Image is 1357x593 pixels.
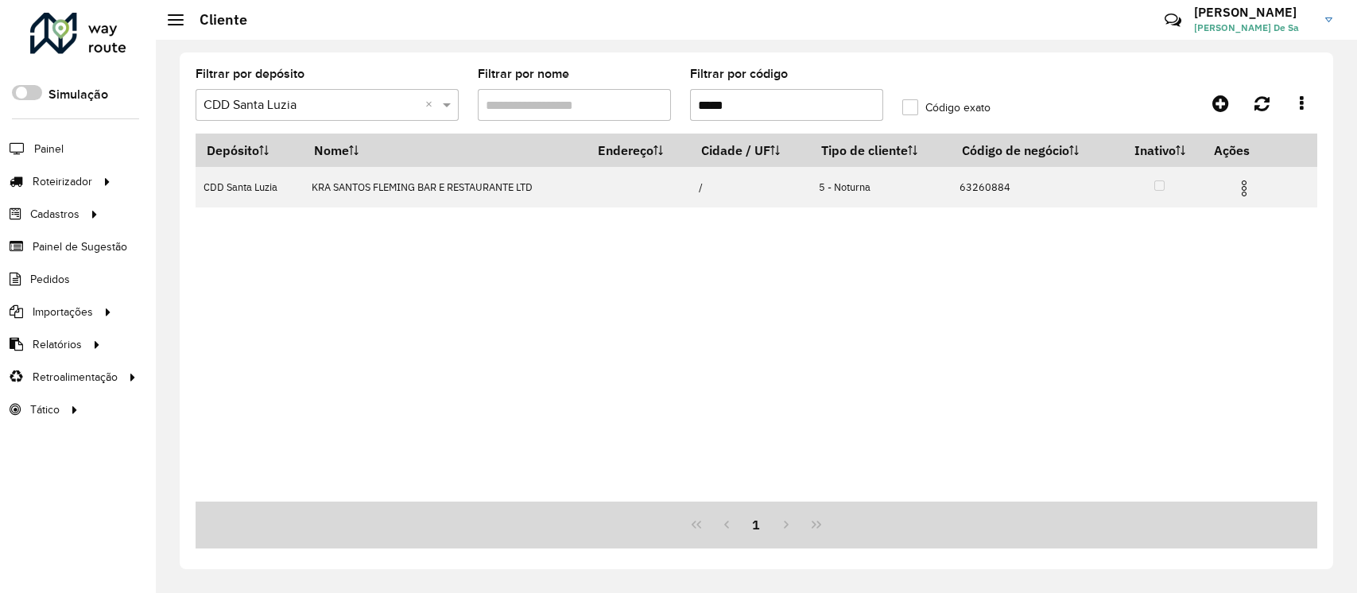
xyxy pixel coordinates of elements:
th: Inativo [1116,134,1203,167]
label: Filtrar por depósito [196,64,304,83]
span: Painel de Sugestão [33,238,127,255]
th: Cidade / UF [690,134,810,167]
span: [PERSON_NAME] De Sa [1194,21,1313,35]
th: Tipo de cliente [810,134,951,167]
td: KRA SANTOS FLEMING BAR E RESTAURANTE LTD [303,167,587,207]
span: Retroalimentação [33,369,118,386]
label: Filtrar por nome [478,64,569,83]
h3: [PERSON_NAME] [1194,5,1313,20]
h2: Cliente [184,11,247,29]
th: Depósito [196,134,303,167]
span: Clear all [425,95,439,114]
td: 5 - Noturna [810,167,951,207]
a: Contato Rápido [1156,3,1190,37]
label: Código exato [902,99,991,116]
th: Nome [303,134,587,167]
span: Painel [34,141,64,157]
th: Código de negócio [951,134,1116,167]
span: Pedidos [30,271,70,288]
label: Filtrar por código [690,64,788,83]
button: 1 [742,510,772,540]
th: Ações [1203,134,1298,167]
td: 63260884 [951,167,1116,207]
td: CDD Santa Luzia [196,167,303,207]
span: Roteirizador [33,173,92,190]
th: Endereço [587,134,690,167]
td: / [690,167,810,207]
span: Cadastros [30,206,79,223]
span: Importações [33,304,93,320]
label: Simulação [48,85,108,104]
span: Relatórios [33,336,82,353]
span: Tático [30,401,60,418]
